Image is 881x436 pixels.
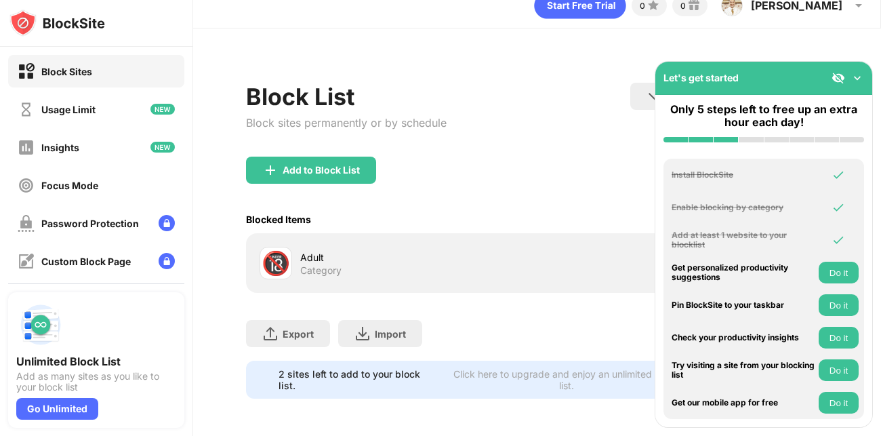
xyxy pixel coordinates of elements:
div: Add at least 1 website to your blocklist [672,231,815,250]
div: Check your productivity insights [672,333,815,342]
button: Do it [819,392,859,414]
div: Install BlockSite [672,170,815,180]
img: block-on.svg [18,63,35,80]
img: push-block-list.svg [16,300,65,349]
button: Do it [819,359,859,381]
div: 2 sites left to add to your block list. [279,368,438,391]
div: Only 5 steps left to free up an extra hour each day! [663,103,864,129]
button: Do it [819,294,859,316]
img: omni-check.svg [832,233,845,247]
div: Unlimited Block List [16,355,176,368]
img: lock-menu.svg [159,215,175,231]
div: Adult [300,250,537,264]
div: Enable blocking by category [672,203,815,212]
img: customize-block-page-off.svg [18,253,35,270]
button: Do it [819,327,859,349]
div: Category [300,264,342,277]
img: time-usage-off.svg [18,101,35,118]
div: Block List [246,83,447,111]
div: Get our mobile app for free [672,398,815,408]
div: Go Unlimited [16,398,98,420]
div: Pin BlockSite to your taskbar [672,300,815,310]
img: omni-setup-toggle.svg [851,71,864,85]
div: Usage Limit [41,104,96,115]
div: Export [283,328,314,340]
img: logo-blocksite.svg [9,9,105,37]
div: Add as many sites as you like to your block list [16,371,176,393]
div: Block sites permanently or by schedule [246,116,447,130]
div: Block Sites [41,66,92,77]
div: Import [375,328,406,340]
div: 0 [640,1,645,11]
div: Click here to upgrade and enjoy an unlimited block list. [446,368,687,391]
img: lock-menu.svg [159,253,175,269]
img: password-protection-off.svg [18,215,35,232]
img: omni-check.svg [832,201,845,214]
div: Password Protection [41,218,139,229]
div: Try visiting a site from your blocking list [672,361,815,380]
button: Do it [819,262,859,283]
div: 0 [680,1,686,11]
div: Blocked Items [246,214,311,225]
div: Get personalized productivity suggestions [672,263,815,283]
div: Custom Block Page [41,256,131,267]
div: Focus Mode [41,180,98,191]
img: insights-off.svg [18,139,35,156]
img: new-icon.svg [150,142,175,153]
div: Add to Block List [283,165,360,176]
img: eye-not-visible.svg [832,71,845,85]
img: omni-check.svg [832,168,845,182]
div: Insights [41,142,79,153]
img: new-icon.svg [150,104,175,115]
img: focus-off.svg [18,177,35,194]
div: 🔞 [262,250,290,277]
div: Let's get started [663,72,739,83]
